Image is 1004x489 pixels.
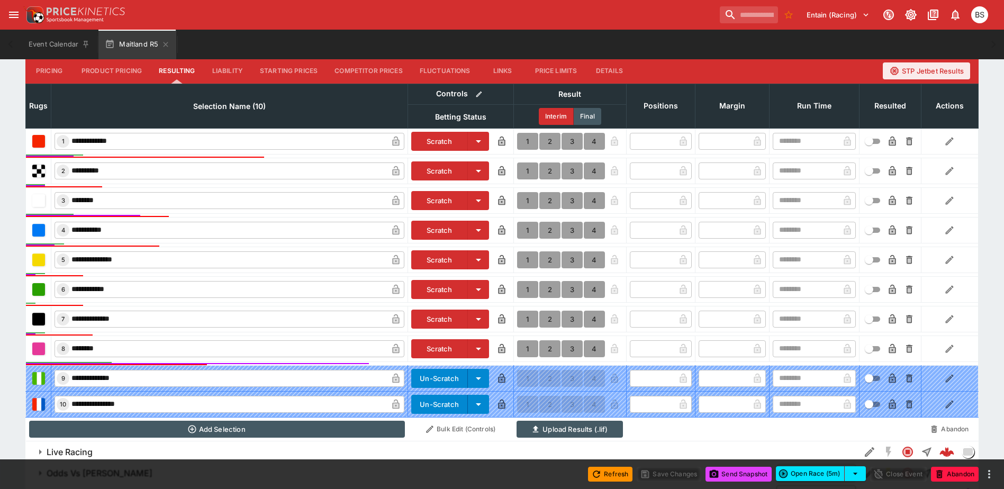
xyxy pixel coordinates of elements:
button: 3 [562,311,583,328]
button: Scratch [411,132,468,151]
span: 4 [59,227,67,234]
span: Selection Name (10) [182,100,277,113]
button: Straight [917,442,936,461]
button: 1 [517,133,538,150]
button: Bulk Edit (Controls) [411,421,511,438]
img: logo-cerberus--red.svg [939,445,954,459]
button: 4 [584,340,605,357]
button: Refresh [588,467,632,482]
a: 1d4b2b58-ac56-43da-a785-bcdcf1ca3f20 [936,441,957,463]
th: Rugs [26,84,51,128]
img: liveracing [962,446,974,458]
img: PriceKinetics [47,7,125,15]
span: Betting Status [423,111,498,123]
button: 4 [584,133,605,150]
span: 7 [59,315,67,323]
button: Toggle light/dark mode [901,5,920,24]
button: Liability [204,58,251,84]
th: Positions [626,84,695,128]
button: Pricing [25,58,73,84]
button: Scratch [411,339,468,358]
button: 2 [539,192,560,209]
button: Documentation [924,5,943,24]
button: 4 [584,162,605,179]
button: Scratch [411,161,468,180]
button: 2 [539,311,560,328]
span: 10 [58,401,68,408]
button: 2 [539,162,560,179]
button: Details [585,58,633,84]
button: Maitland R5 [98,30,176,59]
th: Resulted [859,84,921,128]
button: Links [479,58,527,84]
button: 1 [517,340,538,357]
button: Scratch [411,310,468,329]
th: Margin [695,84,769,128]
button: SGM Disabled [879,442,898,461]
button: Competitor Prices [326,58,411,84]
span: Mark an event as closed and abandoned. [931,468,979,478]
button: 2 [539,251,560,268]
button: 2 [539,133,560,150]
button: 4 [584,251,605,268]
button: Notifications [946,5,965,24]
button: Open Race (5m) [776,466,845,481]
button: STP Jetbet Results [883,62,970,79]
button: open drawer [4,5,23,24]
button: Product Pricing [73,58,150,84]
button: 4 [584,192,605,209]
button: 3 [562,162,583,179]
button: Price Limits [527,58,586,84]
button: 3 [562,192,583,209]
button: Un-Scratch [411,395,468,414]
button: more [983,468,996,481]
button: Scratch [411,221,468,240]
span: 2 [59,167,67,175]
button: 1 [517,192,538,209]
button: 4 [584,311,605,328]
span: 8 [59,345,67,352]
svg: Closed [901,446,914,458]
button: Scratch [411,250,468,269]
th: Controls [408,84,514,104]
button: 1 [517,281,538,298]
th: Actions [921,84,978,128]
th: Result [513,84,626,104]
button: 3 [562,251,583,268]
button: Interim [539,108,574,125]
span: 6 [59,286,67,293]
button: Closed [898,442,917,461]
button: 3 [562,222,583,239]
th: Run Time [769,84,859,128]
button: Un-Scratch [411,369,468,388]
button: Fluctuations [411,58,479,84]
button: 3 [562,281,583,298]
button: 3 [562,340,583,357]
input: search [720,6,778,23]
div: split button [776,466,866,481]
button: Edit Detail [860,442,879,461]
span: 9 [59,375,67,382]
button: Scratch [411,191,468,210]
button: Select Tenant [800,6,876,23]
button: Upload Results (.lif) [517,421,623,438]
button: Send Snapshot [705,467,772,482]
button: Abandon [931,467,979,482]
button: 3 [562,133,583,150]
h6: Live Racing [47,447,93,458]
button: 4 [584,222,605,239]
button: Resulting [150,58,203,84]
button: 1 [517,162,538,179]
button: Add Selection [29,421,405,438]
button: Bulk edit [472,87,486,101]
button: 2 [539,281,560,298]
img: PriceKinetics Logo [23,4,44,25]
button: 4 [584,281,605,298]
button: select merge strategy [845,466,866,481]
button: Event Calendar [22,30,96,59]
button: Connected to PK [879,5,898,24]
button: 2 [539,340,560,357]
button: 2 [539,222,560,239]
button: 1 [517,311,538,328]
button: Final [574,108,601,125]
